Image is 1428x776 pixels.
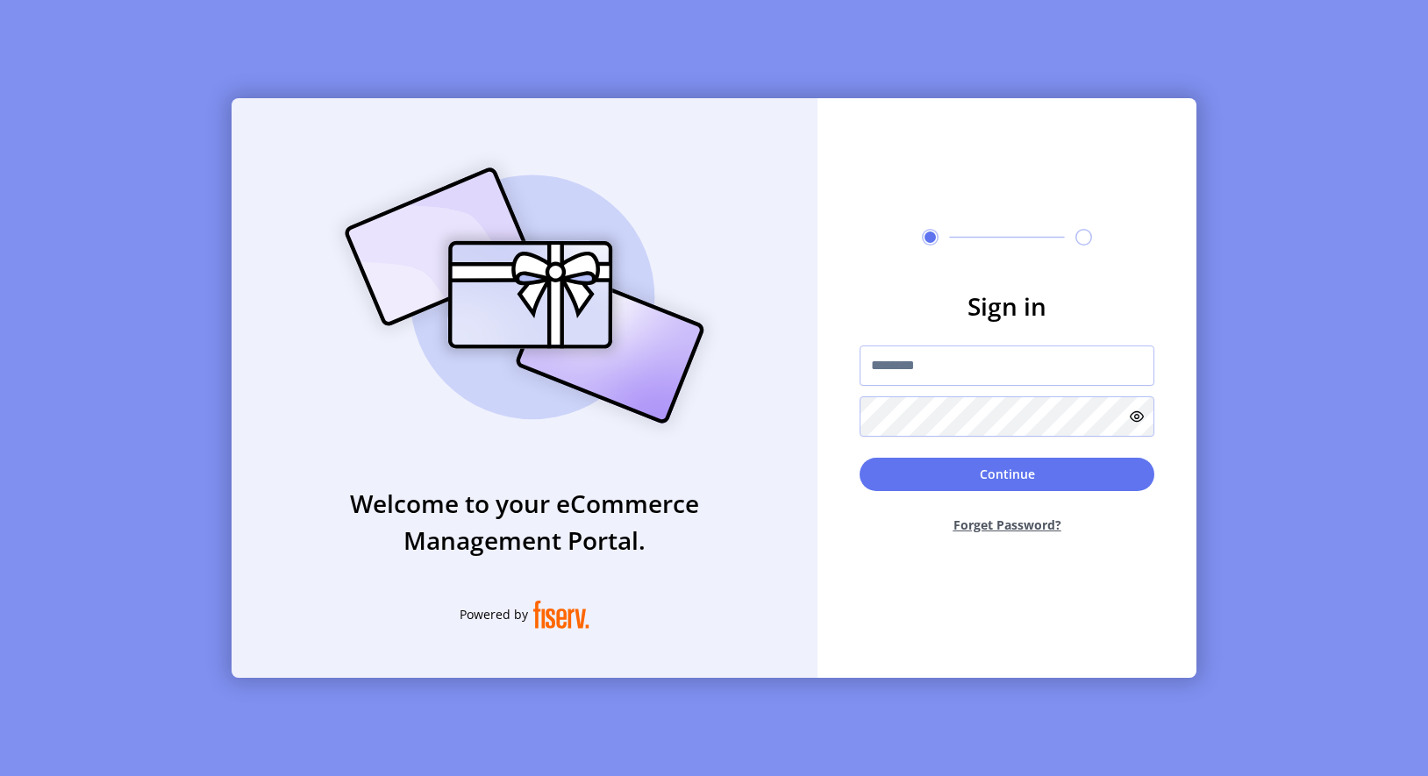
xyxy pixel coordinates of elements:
button: Forget Password? [860,502,1154,548]
img: card_Illustration.svg [318,148,731,443]
h3: Sign in [860,288,1154,324]
button: Continue [860,458,1154,491]
span: Powered by [460,605,528,623]
h3: Welcome to your eCommerce Management Portal. [232,485,818,559]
